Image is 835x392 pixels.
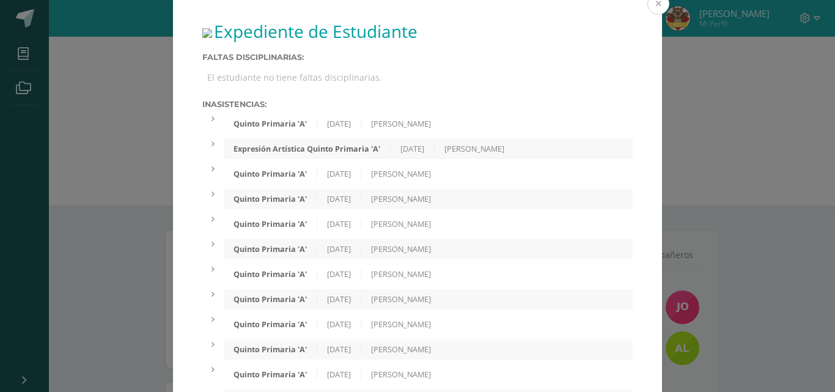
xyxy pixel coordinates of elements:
[224,169,317,179] div: Quinto Primaria 'A'
[202,100,633,109] label: Inasistencias:
[317,219,361,229] div: [DATE]
[361,369,441,380] div: [PERSON_NAME]
[224,119,317,129] div: Quinto Primaria 'A'
[224,369,317,380] div: Quinto Primaria 'A'
[317,169,361,179] div: [DATE]
[202,67,633,88] div: El estudiante no tiene faltas disciplinarias.
[224,294,317,305] div: Quinto Primaria 'A'
[224,269,317,279] div: Quinto Primaria 'A'
[391,144,435,154] div: [DATE]
[202,53,633,62] label: Faltas Disciplinarias:
[317,319,361,330] div: [DATE]
[435,144,514,154] div: [PERSON_NAME]
[317,194,361,204] div: [DATE]
[224,144,391,154] div: Expresión Artística Quinto Primaria 'A'
[361,344,441,355] div: [PERSON_NAME]
[317,119,361,129] div: [DATE]
[317,369,361,380] div: [DATE]
[224,344,317,355] div: Quinto Primaria 'A'
[224,194,317,204] div: Quinto Primaria 'A'
[361,219,441,229] div: [PERSON_NAME]
[361,244,441,254] div: [PERSON_NAME]
[317,244,361,254] div: [DATE]
[224,219,317,229] div: Quinto Primaria 'A'
[361,119,441,129] div: [PERSON_NAME]
[224,319,317,330] div: Quinto Primaria 'A'
[224,244,317,254] div: Quinto Primaria 'A'
[202,28,212,38] img: bow.png
[317,294,361,305] div: [DATE]
[361,194,441,204] div: [PERSON_NAME]
[361,319,441,330] div: [PERSON_NAME]
[361,169,441,179] div: [PERSON_NAME]
[361,269,441,279] div: [PERSON_NAME]
[317,269,361,279] div: [DATE]
[361,294,441,305] div: [PERSON_NAME]
[317,344,361,355] div: [DATE]
[202,20,633,43] h1: Expediente de Estudiante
